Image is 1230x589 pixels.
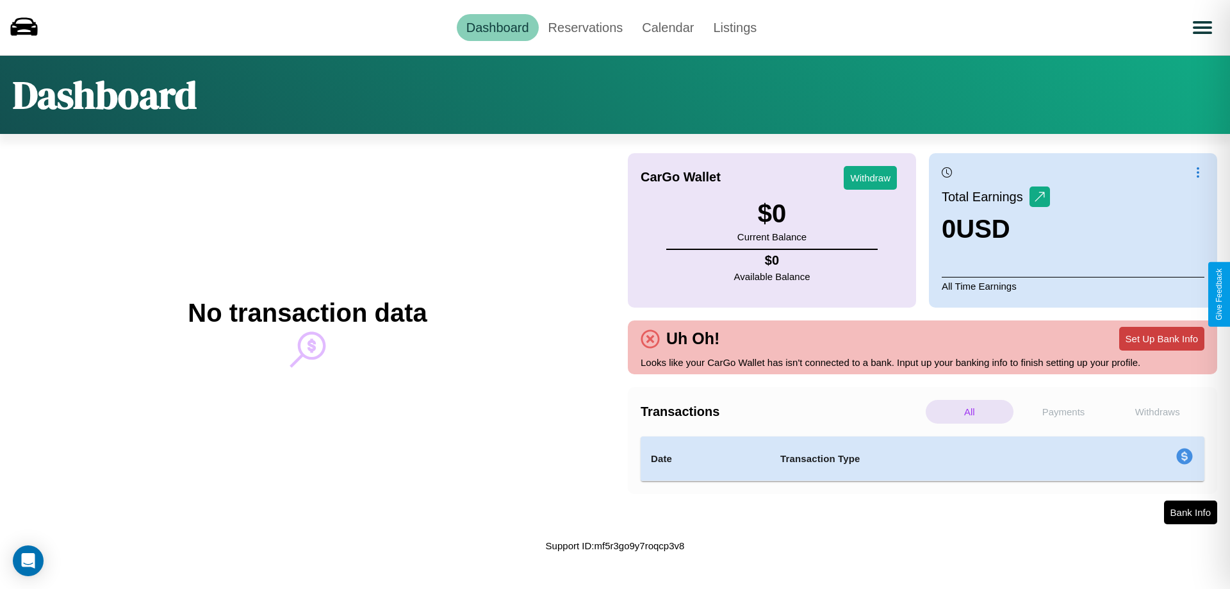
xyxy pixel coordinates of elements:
[737,228,807,245] p: Current Balance
[539,14,633,41] a: Reservations
[942,277,1204,295] p: All Time Earnings
[660,329,726,348] h4: Uh Oh!
[651,451,760,467] h4: Date
[13,545,44,576] div: Open Intercom Messenger
[942,215,1050,244] h3: 0 USD
[942,185,1029,208] p: Total Earnings
[641,170,721,185] h4: CarGo Wallet
[737,199,807,228] h3: $ 0
[734,253,810,268] h4: $ 0
[780,451,1071,467] h4: Transaction Type
[1119,327,1204,351] button: Set Up Bank Info
[641,404,922,419] h4: Transactions
[13,69,197,121] h1: Dashboard
[1113,400,1201,424] p: Withdraws
[632,14,703,41] a: Calendar
[457,14,539,41] a: Dashboard
[546,537,685,554] p: Support ID: mf5r3go9y7roqcp3v8
[1020,400,1108,424] p: Payments
[844,166,897,190] button: Withdraw
[926,400,1013,424] p: All
[1164,501,1217,524] button: Bank Info
[1185,10,1220,46] button: Open menu
[734,268,810,285] p: Available Balance
[188,299,427,328] h2: No transaction data
[703,14,766,41] a: Listings
[1215,269,1224,320] div: Give Feedback
[641,436,1204,481] table: simple table
[641,354,1204,371] p: Looks like your CarGo Wallet has isn't connected to a bank. Input up your banking info to finish ...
